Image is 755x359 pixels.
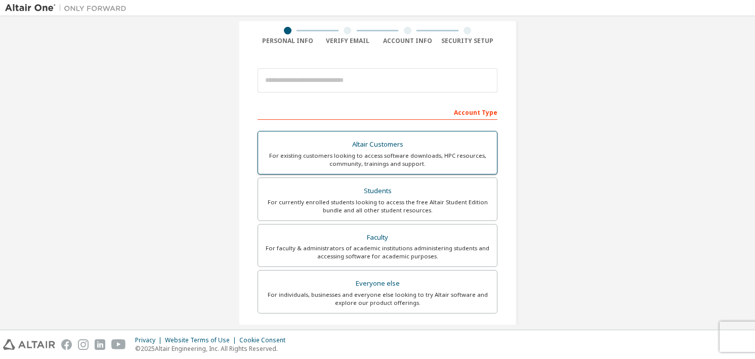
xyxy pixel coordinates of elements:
[61,339,72,350] img: facebook.svg
[165,336,239,344] div: Website Terms of Use
[318,37,378,45] div: Verify Email
[111,339,126,350] img: youtube.svg
[264,152,491,168] div: For existing customers looking to access software downloads, HPC resources, community, trainings ...
[264,291,491,307] div: For individuals, businesses and everyone else looking to try Altair software and explore our prod...
[264,244,491,260] div: For faculty & administrators of academic institutions administering students and accessing softwa...
[78,339,89,350] img: instagram.svg
[264,184,491,198] div: Students
[135,336,165,344] div: Privacy
[135,344,291,353] p: © 2025 Altair Engineering, Inc. All Rights Reserved.
[264,231,491,245] div: Faculty
[264,198,491,214] div: For currently enrolled students looking to access the free Altair Student Edition bundle and all ...
[438,37,498,45] div: Security Setup
[258,104,497,120] div: Account Type
[5,3,132,13] img: Altair One
[377,37,438,45] div: Account Info
[239,336,291,344] div: Cookie Consent
[95,339,105,350] img: linkedin.svg
[264,277,491,291] div: Everyone else
[258,37,318,45] div: Personal Info
[264,138,491,152] div: Altair Customers
[3,339,55,350] img: altair_logo.svg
